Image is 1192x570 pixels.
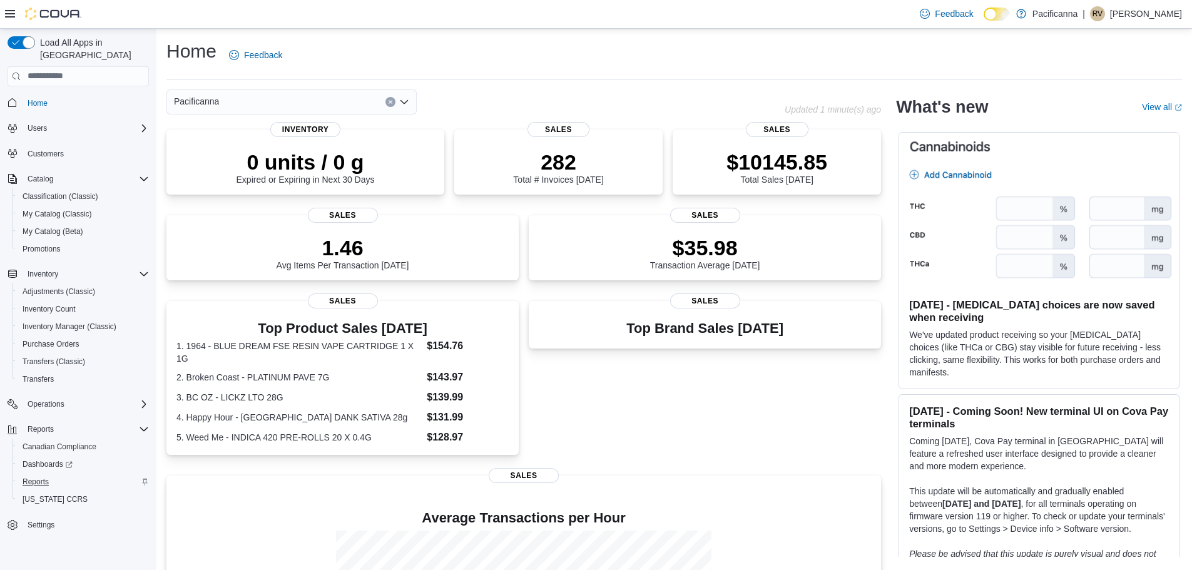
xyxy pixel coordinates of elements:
button: Users [3,120,154,137]
span: Inventory [28,269,58,279]
span: Operations [23,397,149,412]
h2: What's new [896,97,988,117]
span: Catalog [28,174,53,184]
a: Transfers (Classic) [18,354,90,369]
p: $10145.85 [726,150,827,175]
span: Inventory Manager (Classic) [23,322,116,332]
span: Classification (Classic) [18,189,149,204]
span: Sales [527,122,590,137]
span: Users [28,123,47,133]
a: Customers [23,146,69,161]
p: 1.46 [277,235,409,260]
span: Operations [28,399,64,409]
span: Users [23,121,149,136]
span: Home [28,98,48,108]
span: Pacificanna [174,94,219,109]
a: Transfers [18,372,59,387]
p: We've updated product receiving so your [MEDICAL_DATA] choices (like THCa or CBG) stay visible fo... [909,328,1169,379]
span: Classification (Classic) [23,191,98,201]
a: Canadian Compliance [18,439,101,454]
h1: Home [166,39,216,64]
span: Purchase Orders [18,337,149,352]
h3: [DATE] - Coming Soon! New terminal UI on Cova Pay terminals [909,405,1169,430]
button: Classification (Classic) [13,188,154,205]
dt: 5. Weed Me - INDICA 420 PRE-ROLLS 20 X 0.4G [176,431,422,444]
button: Catalog [23,171,58,186]
button: Home [3,94,154,112]
span: Inventory Count [18,302,149,317]
dt: 1. 1964 - BLUE DREAM FSE RESIN VAPE CARTRIDGE 1 X 1G [176,340,422,365]
span: Adjustments (Classic) [23,287,95,297]
span: Dashboards [18,457,149,472]
a: Settings [23,517,59,532]
div: Transaction Average [DATE] [650,235,760,270]
a: Dashboards [13,455,154,473]
p: Coming [DATE], Cova Pay terminal in [GEOGRAPHIC_DATA] will feature a refreshed user interface des... [909,435,1169,472]
span: Reports [23,422,149,437]
svg: External link [1174,104,1182,111]
span: RV [1093,6,1103,21]
h4: Average Transactions per Hour [176,511,871,526]
button: Operations [3,395,154,413]
span: Catalog [23,171,149,186]
span: Transfers [23,374,54,384]
a: Feedback [224,43,287,68]
p: 282 [513,150,603,175]
div: Avg Items Per Transaction [DATE] [277,235,409,270]
span: Inventory Manager (Classic) [18,319,149,334]
span: Inventory Count [23,304,76,314]
span: Sales [308,208,378,223]
button: Promotions [13,240,154,258]
span: Reports [28,424,54,434]
div: Total # Invoices [DATE] [513,150,603,185]
span: Adjustments (Classic) [18,284,149,299]
span: Canadian Compliance [18,439,149,454]
a: Dashboards [18,457,78,472]
button: Adjustments (Classic) [13,283,154,300]
button: Transfers (Classic) [13,353,154,370]
button: Open list of options [399,97,409,107]
button: Customers [3,145,154,163]
span: Inventory [23,267,149,282]
span: Washington CCRS [18,492,149,507]
h3: Top Brand Sales [DATE] [626,321,783,336]
button: Inventory [3,265,154,283]
button: Transfers [13,370,154,388]
button: Reports [3,420,154,438]
a: Inventory Count [18,302,81,317]
span: Transfers [18,372,149,387]
dt: 2. Broken Coast - PLATINUM PAVE 7G [176,371,422,384]
span: Sales [489,468,559,483]
div: Expired or Expiring in Next 30 Days [237,150,375,185]
a: Home [23,96,53,111]
dd: $143.97 [427,370,509,385]
span: Customers [23,146,149,161]
span: Inventory [270,122,340,137]
span: Reports [18,474,149,489]
span: Load All Apps in [GEOGRAPHIC_DATA] [35,36,149,61]
div: Rachael Veenstra [1090,6,1105,21]
dd: $139.99 [427,390,509,405]
div: Total Sales [DATE] [726,150,827,185]
button: Reports [23,422,59,437]
span: Canadian Compliance [23,442,96,452]
button: Clear input [385,97,395,107]
a: My Catalog (Beta) [18,224,88,239]
button: Inventory [23,267,63,282]
button: Canadian Compliance [13,438,154,455]
dt: 3. BC OZ - LICKZ LTO 28G [176,391,422,404]
span: My Catalog (Classic) [18,206,149,221]
a: Adjustments (Classic) [18,284,100,299]
button: Inventory Count [13,300,154,318]
span: Customers [28,149,64,159]
p: | [1082,6,1085,21]
span: Feedback [244,49,282,61]
p: 0 units / 0 g [237,150,375,175]
p: $35.98 [650,235,760,260]
span: Transfers (Classic) [23,357,85,367]
button: My Catalog (Beta) [13,223,154,240]
span: My Catalog (Classic) [23,209,92,219]
dd: $128.97 [427,430,509,445]
h3: Top Product Sales [DATE] [176,321,509,336]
